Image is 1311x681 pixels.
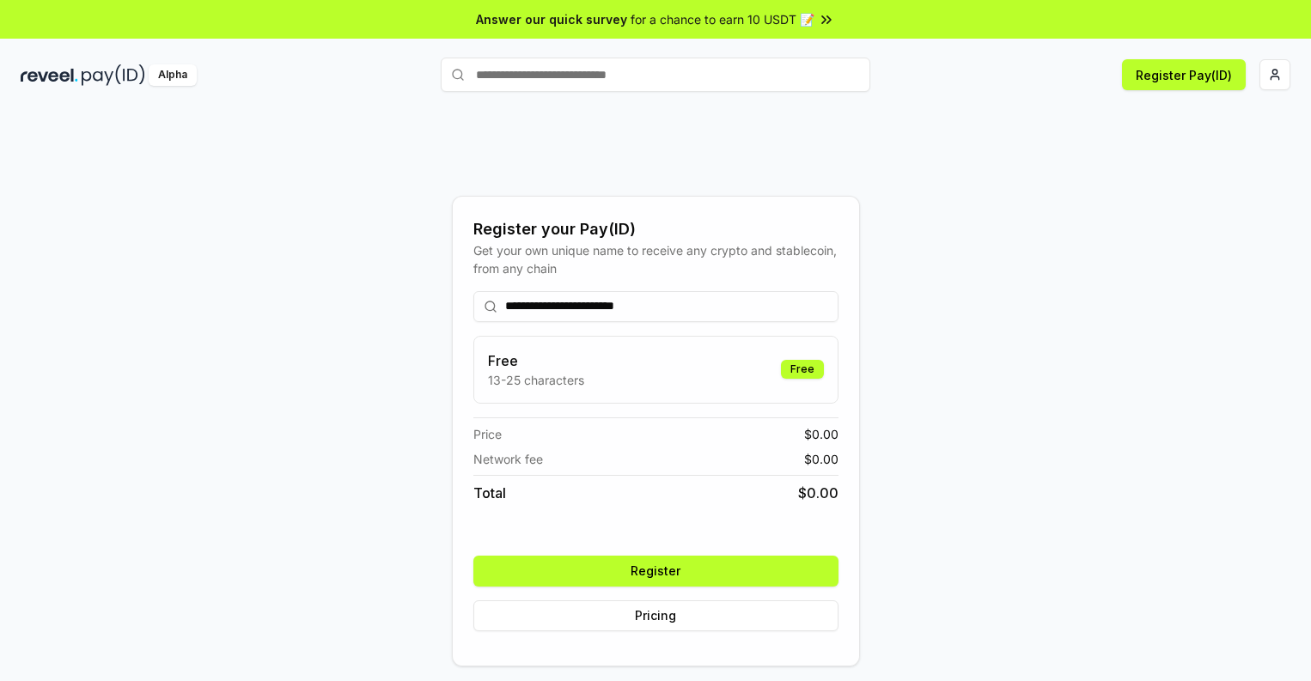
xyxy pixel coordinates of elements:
[631,10,814,28] span: for a chance to earn 10 USDT 📝
[1122,59,1246,90] button: Register Pay(ID)
[804,450,838,468] span: $ 0.00
[488,371,584,389] p: 13-25 characters
[149,64,197,86] div: Alpha
[82,64,145,86] img: pay_id
[488,350,584,371] h3: Free
[476,10,627,28] span: Answer our quick survey
[21,64,78,86] img: reveel_dark
[473,241,838,277] div: Get your own unique name to receive any crypto and stablecoin, from any chain
[473,483,506,503] span: Total
[473,425,502,443] span: Price
[473,600,838,631] button: Pricing
[798,483,838,503] span: $ 0.00
[473,217,838,241] div: Register your Pay(ID)
[473,450,543,468] span: Network fee
[473,556,838,587] button: Register
[804,425,838,443] span: $ 0.00
[781,360,824,379] div: Free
